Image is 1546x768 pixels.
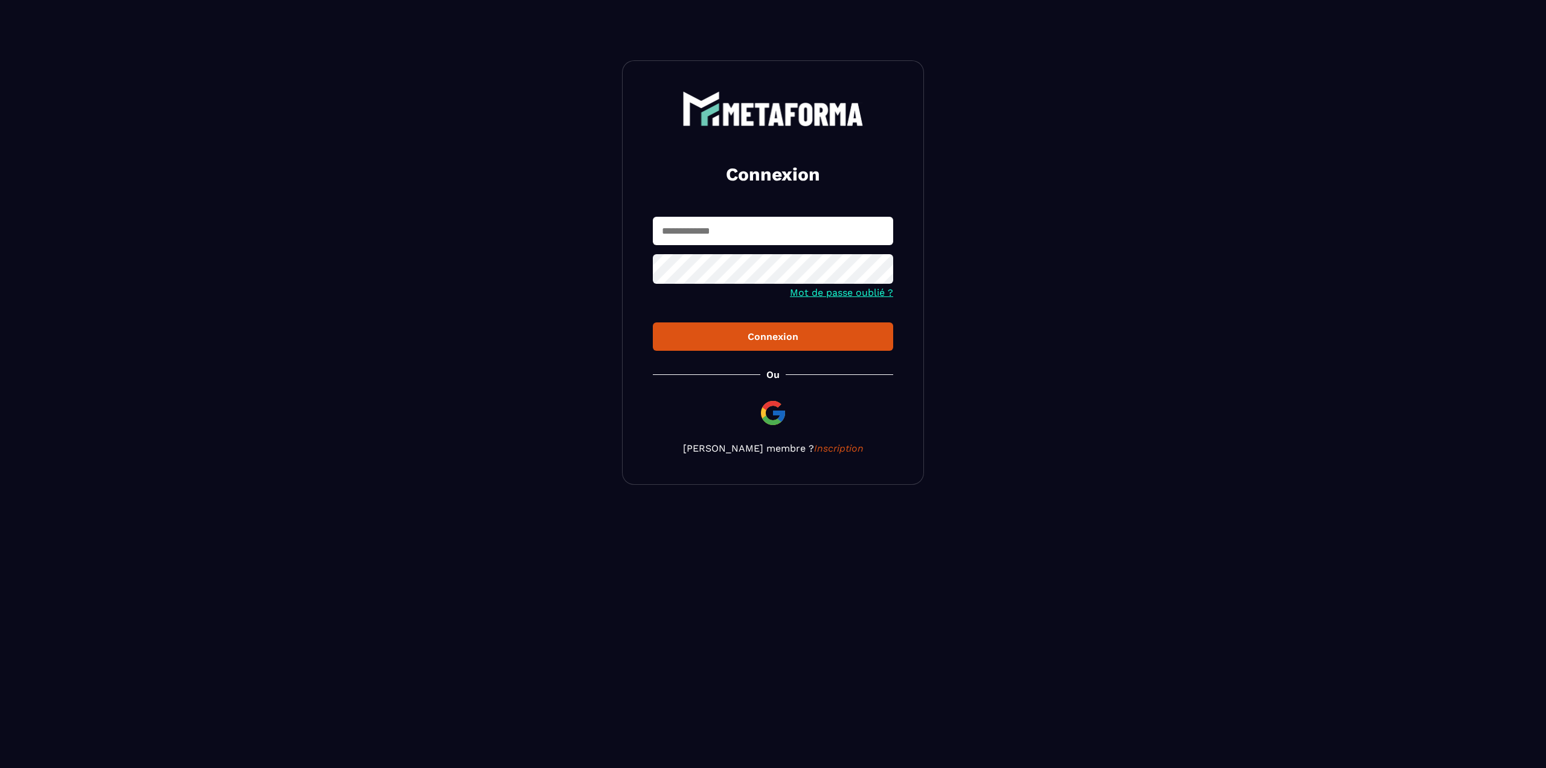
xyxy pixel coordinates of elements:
img: google [759,398,787,427]
p: Ou [766,369,780,380]
button: Connexion [653,322,893,351]
p: [PERSON_NAME] membre ? [653,443,893,454]
a: Mot de passe oublié ? [790,287,893,298]
a: logo [653,91,893,126]
div: Connexion [662,331,884,342]
h2: Connexion [667,162,879,187]
a: Inscription [814,443,864,454]
img: logo [682,91,864,126]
